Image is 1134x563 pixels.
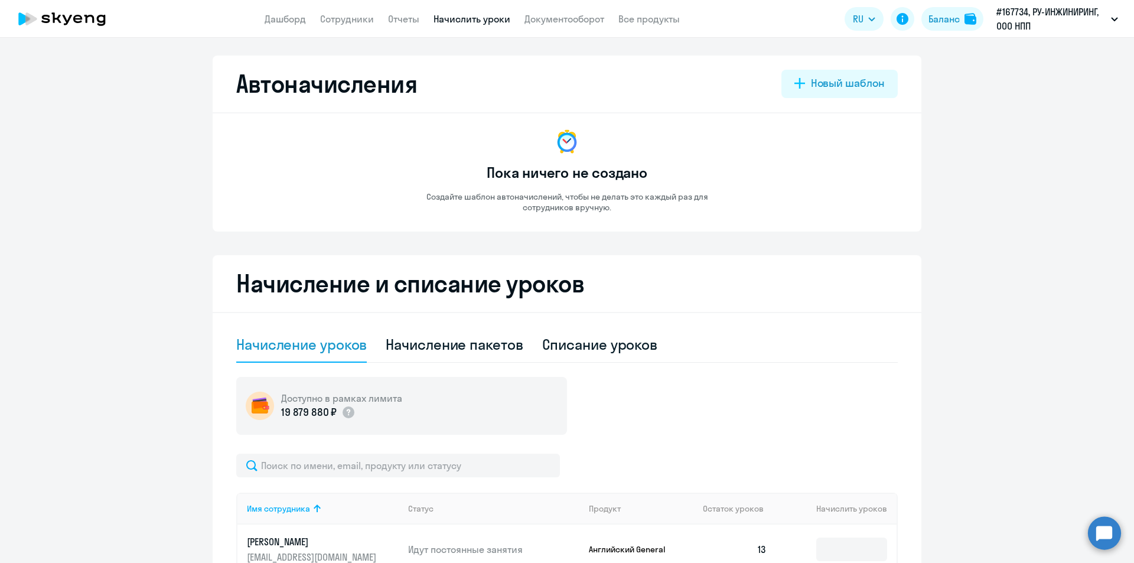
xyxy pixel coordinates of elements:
[236,335,367,354] div: Начисление уроков
[434,13,510,25] a: Начислить уроки
[320,13,374,25] a: Сотрудники
[853,12,863,26] span: RU
[996,5,1106,33] p: #167734, РУ-ИНЖИНИРИНГ, ООО НПП
[589,544,677,555] p: Английский General
[236,269,898,298] h2: Начисление и списание уроков
[845,7,884,31] button: RU
[703,503,764,514] span: Остаток уроков
[487,163,647,182] h3: Пока ничего не создано
[990,5,1124,33] button: #167734, РУ-ИНЖИНИРИНГ, ООО НПП
[388,13,419,25] a: Отчеты
[246,392,274,420] img: wallet-circle.png
[408,503,579,514] div: Статус
[618,13,680,25] a: Все продукты
[781,70,898,98] button: Новый шаблон
[281,405,337,420] p: 19 879 880 ₽
[964,13,976,25] img: balance
[236,70,417,98] h2: Автоначисления
[928,12,960,26] div: Баланс
[589,503,621,514] div: Продукт
[247,535,379,548] p: [PERSON_NAME]
[408,503,434,514] div: Статус
[402,191,732,213] p: Создайте шаблон автоначислений, чтобы не делать это каждый раз для сотрудников вручную.
[408,543,579,556] p: Идут постоянные занятия
[247,503,310,514] div: Имя сотрудника
[281,392,402,405] h5: Доступно в рамках лимита
[811,76,885,91] div: Новый шаблон
[236,454,560,477] input: Поиск по имени, email, продукту или статусу
[524,13,604,25] a: Документооборот
[589,503,694,514] div: Продукт
[265,13,306,25] a: Дашборд
[553,128,581,156] img: no-data
[386,335,523,354] div: Начисление пакетов
[247,503,399,514] div: Имя сотрудника
[542,335,658,354] div: Списание уроков
[776,493,897,525] th: Начислить уроков
[921,7,983,31] button: Балансbalance
[703,503,776,514] div: Остаток уроков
